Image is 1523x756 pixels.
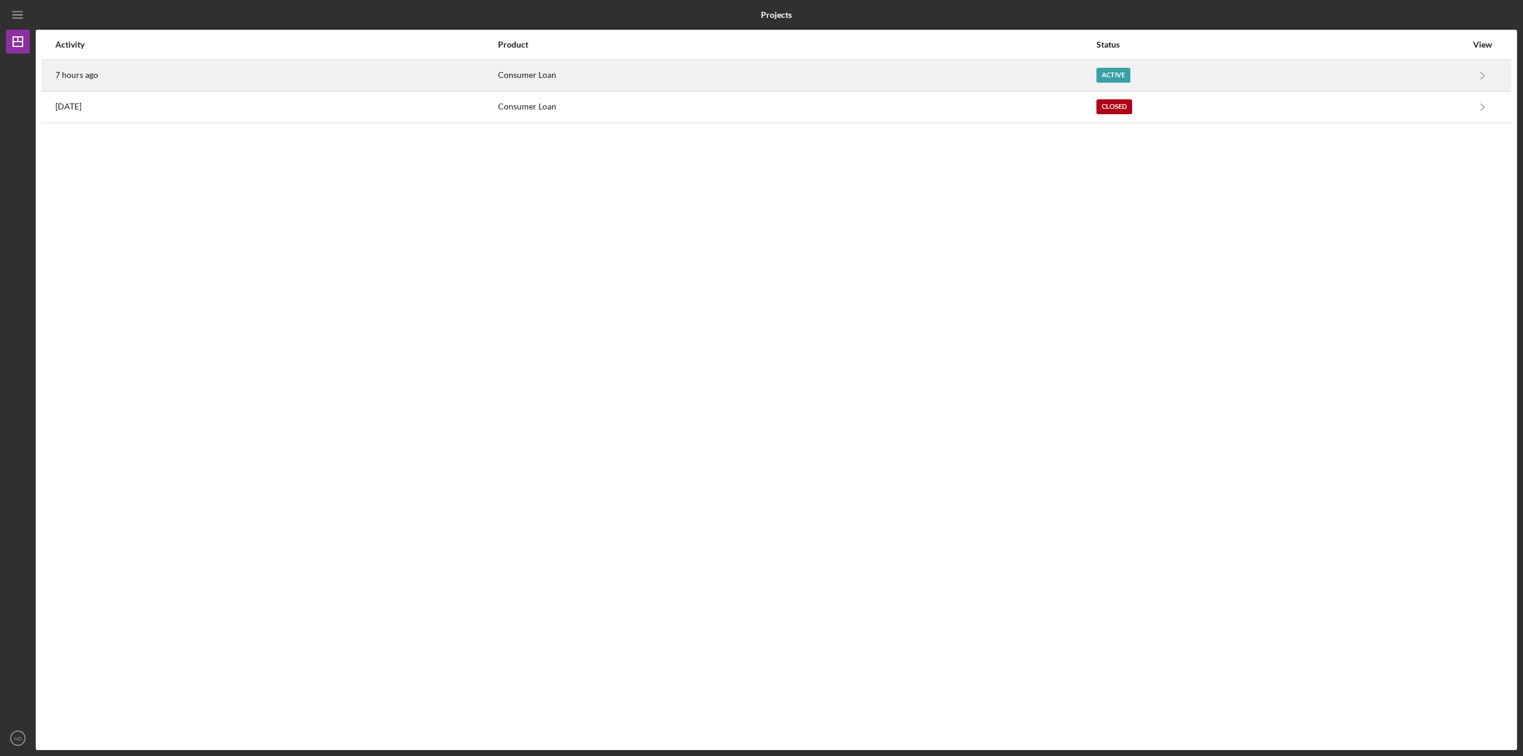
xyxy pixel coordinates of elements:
div: View [1468,40,1497,49]
div: Consumer Loan [498,92,1095,122]
div: Active [1096,68,1130,83]
button: AD [6,726,30,750]
div: Consumer Loan [498,61,1095,90]
text: AD [14,735,21,742]
div: Product [498,40,1095,49]
div: Status [1096,40,1466,49]
time: 2025-09-23 13:39 [55,70,98,80]
time: 2024-10-23 15:40 [55,102,82,111]
div: Activity [55,40,497,49]
b: Projects [761,10,792,20]
div: Closed [1096,99,1132,114]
